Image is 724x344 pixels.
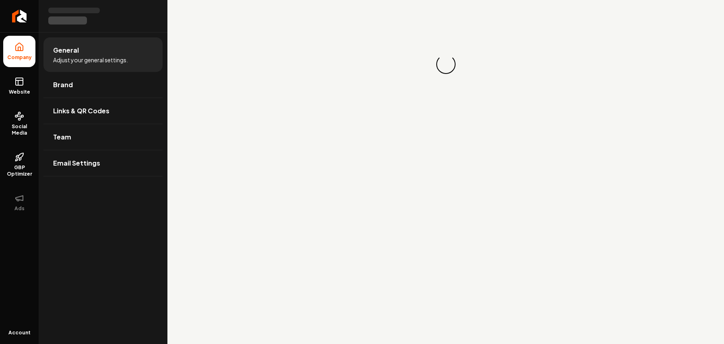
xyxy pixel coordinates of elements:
span: Social Media [3,123,35,136]
span: Website [6,89,33,95]
a: Social Media [3,105,35,143]
span: Ads [11,205,28,212]
span: GBP Optimizer [3,164,35,177]
button: Ads [3,187,35,218]
span: Links & QR Codes [53,106,109,116]
a: Links & QR Codes [43,98,163,124]
a: Team [43,124,163,150]
span: Brand [53,80,73,90]
img: Rebolt Logo [12,10,27,23]
a: Email Settings [43,150,163,176]
span: General [53,45,79,55]
span: Email Settings [53,158,100,168]
a: GBP Optimizer [3,146,35,184]
span: Team [53,132,71,142]
span: Adjust your general settings. [53,56,128,64]
a: Website [3,70,35,102]
span: Company [4,54,35,61]
a: Brand [43,72,163,98]
div: Loading [435,54,456,75]
span: Account [8,330,31,336]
